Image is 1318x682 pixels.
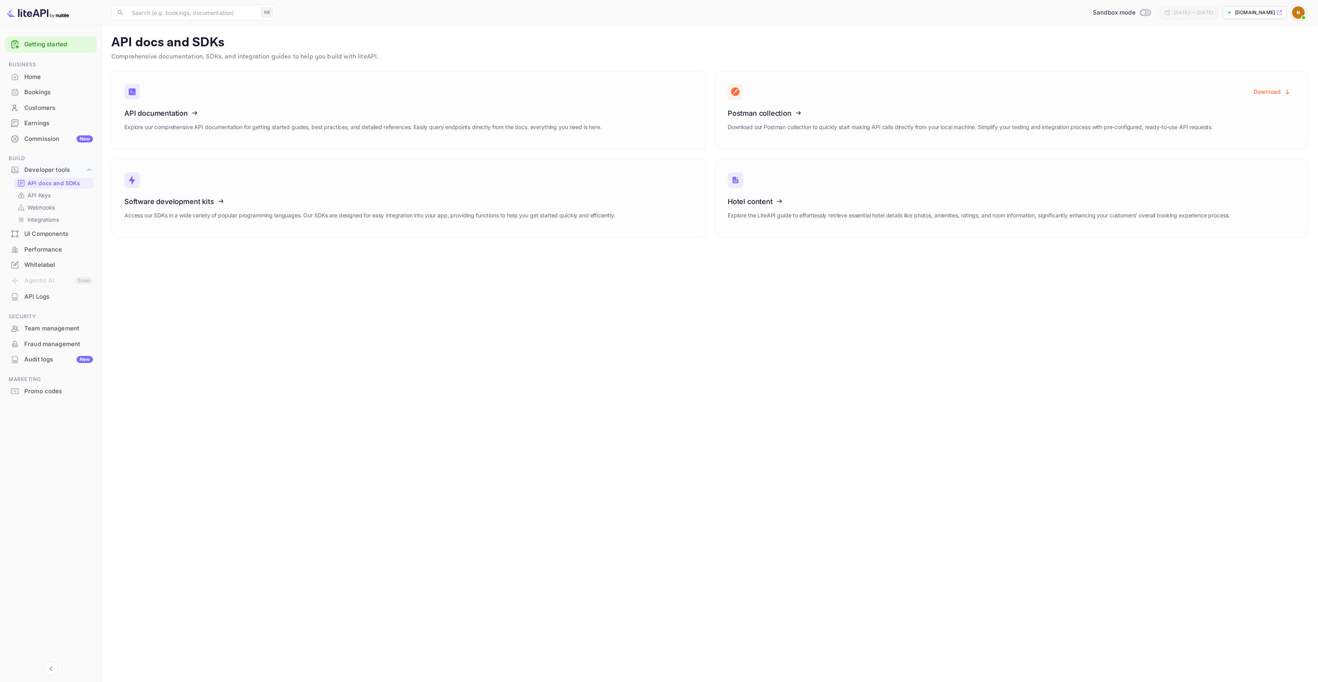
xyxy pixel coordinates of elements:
p: Access our SDKs in a wide variety of popular programming languages. Our SDKs are designed for eas... [124,211,615,220]
a: API Keys [17,191,91,199]
h3: Software development kits [124,197,615,206]
div: Fraud management [5,337,97,352]
a: Whitelabel [5,257,97,272]
div: Home [5,69,97,85]
img: LiteAPI logo [6,6,69,19]
div: Developer tools [24,166,85,175]
a: Performance [5,242,97,257]
div: ⌘K [261,7,273,18]
div: Switch to Production mode [1090,8,1154,17]
a: UI Components [5,226,97,241]
div: Fraud management [24,340,93,349]
div: Audit logs [24,355,93,364]
div: API Keys [14,190,94,201]
div: Home [24,73,93,82]
button: Collapse navigation [44,662,58,676]
p: Explore our comprehensive API documentation for getting started guides, best practices, and detai... [124,123,602,131]
div: API Logs [24,292,93,301]
span: Sandbox mode [1093,8,1136,17]
div: Whitelabel [5,257,97,273]
a: Software development kitsAccess our SDKs in a wide variety of popular programming languages. Our ... [111,159,705,238]
div: API docs and SDKs [14,177,94,189]
div: Customers [24,104,93,113]
div: Audit logsNew [5,352,97,367]
p: API docs and SDKs [111,35,1309,51]
div: CommissionNew [5,131,97,147]
div: Team management [24,324,93,333]
a: API documentationExplore our comprehensive API documentation for getting started guides, best pra... [111,71,705,150]
div: Earnings [5,116,97,131]
p: API Keys [27,191,51,199]
a: Fraud management [5,337,97,351]
a: Integrations [17,215,91,224]
div: UI Components [5,226,97,242]
h3: Postman collection [728,109,1213,117]
input: Search (e.g. bookings, documentation) [127,5,258,20]
p: Integrations [27,215,59,224]
div: Developer tools [5,163,97,177]
img: NomadKick [1292,6,1305,19]
a: Bookings [5,85,97,99]
a: API Logs [5,289,97,304]
p: Download our Postman collection to quickly start making API calls directly from your local machin... [728,123,1213,131]
p: Comprehensive documentation, SDKs, and integration guides to help you build with liteAPI. [111,52,1309,62]
a: Audit logsNew [5,352,97,367]
a: CommissionNew [5,131,97,146]
span: Security [5,312,97,321]
a: API docs and SDKs [17,179,91,187]
div: [DATE] — [DATE] [1174,9,1213,16]
span: Marketing [5,375,97,384]
p: Webhooks [27,203,55,212]
div: Webhooks [14,202,94,213]
a: Webhooks [17,203,91,212]
span: Business [5,60,97,69]
span: Build [5,154,97,163]
div: Customers [5,100,97,116]
a: Promo codes [5,384,97,398]
p: Explore the LiteAPI guide to effortlessly retrieve essential hotel details like photos, amenities... [728,211,1230,220]
button: Download [1249,84,1296,99]
div: UI Components [24,230,93,239]
div: Performance [24,245,93,254]
div: Promo codes [24,387,93,396]
a: Customers [5,100,97,115]
a: Hotel contentExplore the LiteAPI guide to effortlessly retrieve essential hotel details like phot... [715,159,1309,238]
div: Earnings [24,119,93,128]
div: New [76,135,93,142]
a: Team management [5,321,97,336]
div: Promo codes [5,384,97,399]
div: Integrations [14,214,94,225]
p: API docs and SDKs [27,179,80,187]
div: Performance [5,242,97,257]
a: Earnings [5,116,97,130]
div: Team management [5,321,97,336]
a: Home [5,69,97,84]
h3: Hotel content [728,197,1230,206]
div: Getting started [5,36,97,53]
h3: API documentation [124,109,602,117]
div: Commission [24,135,93,144]
a: Getting started [24,40,93,49]
div: Whitelabel [24,261,93,270]
p: [DOMAIN_NAME] [1235,9,1275,16]
div: Bookings [5,85,97,100]
div: New [76,356,93,363]
div: Bookings [24,88,93,97]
